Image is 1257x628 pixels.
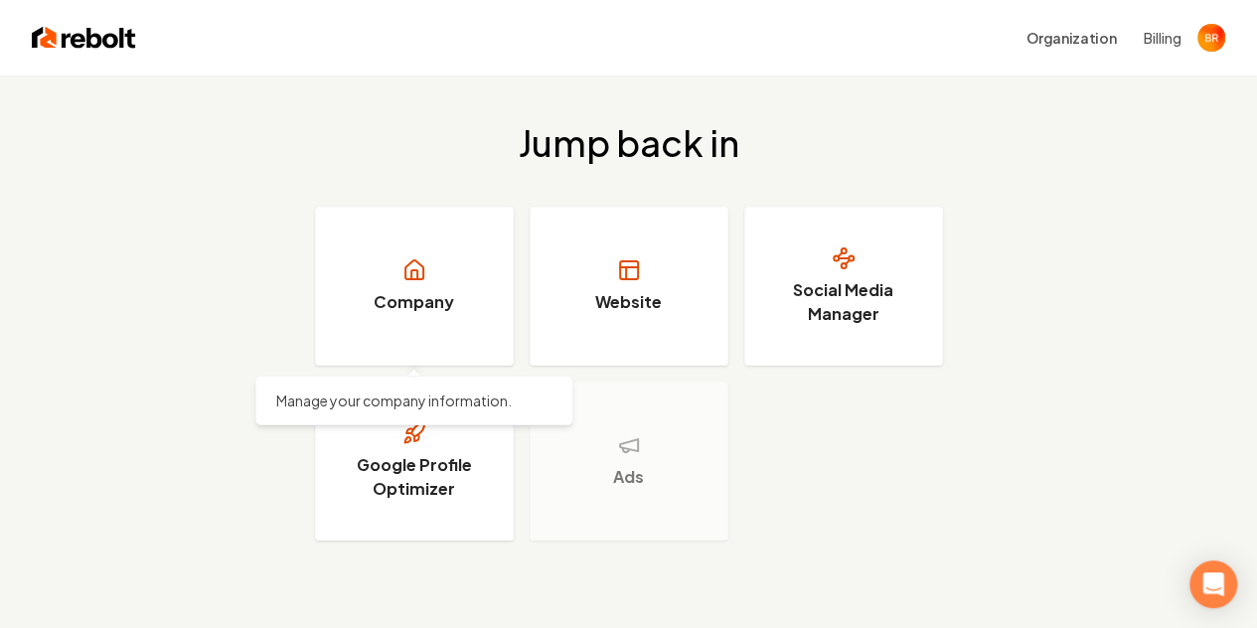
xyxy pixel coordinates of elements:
h3: Website [595,290,662,314]
a: Google Profile Optimizer [315,382,514,541]
p: Manage your company information. [276,391,552,410]
button: Open user button [1197,24,1225,52]
h2: Jump back in [519,123,739,163]
img: Brayden Robideux [1197,24,1225,52]
button: Organization [1015,20,1128,56]
div: Open Intercom Messenger [1189,560,1237,608]
h3: Social Media Manager [769,278,918,326]
a: Website [530,207,728,366]
button: Billing [1144,28,1181,48]
h3: Ads [613,465,644,489]
img: Rebolt Logo [32,24,136,52]
a: Company [315,207,514,366]
h3: Google Profile Optimizer [340,453,489,501]
h3: Company [374,290,454,314]
a: Social Media Manager [744,207,943,366]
